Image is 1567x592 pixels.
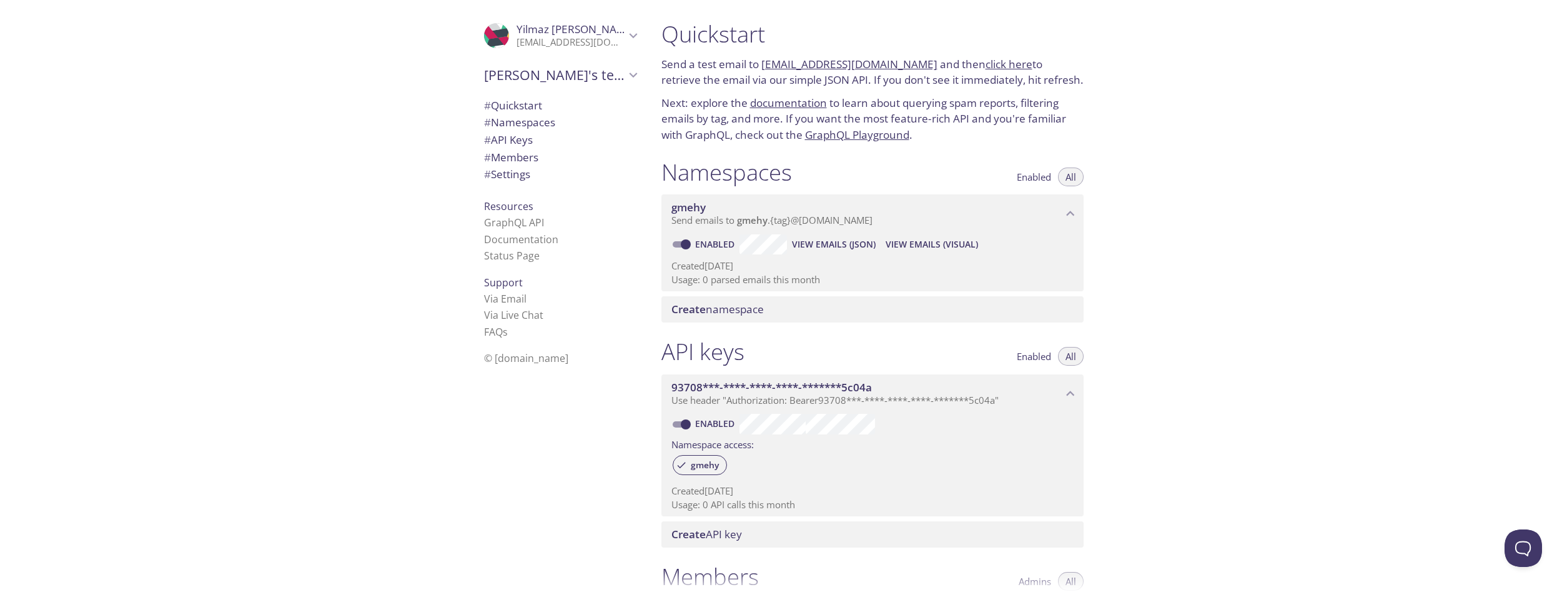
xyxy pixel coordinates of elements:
h1: Members [661,563,759,591]
div: Quickstart [474,97,646,114]
h1: API keys [661,338,744,366]
a: click here [986,57,1032,71]
span: Namespaces [484,115,555,129]
span: View Emails (Visual) [886,237,978,252]
span: Quickstart [484,98,542,113]
div: API Keys [474,131,646,149]
a: Status Page [484,249,540,263]
button: View Emails (Visual) [881,234,983,254]
div: Namespaces [474,114,646,131]
span: Create [671,527,706,541]
a: Documentation [484,233,558,246]
a: Via Live Chat [484,308,543,322]
span: API key [671,527,742,541]
h1: Quickstart [661,20,1084,48]
span: s [503,325,508,339]
div: gmehy [673,455,727,475]
span: © [DOMAIN_NAME] [484,351,568,365]
a: GraphQL API [484,216,544,229]
span: # [484,133,491,147]
a: documentation [750,96,827,110]
span: # [484,150,491,164]
button: View Emails (JSON) [787,234,881,254]
p: Created [DATE] [671,259,1074,273]
button: All [1058,168,1084,186]
a: [EMAIL_ADDRESS][DOMAIN_NAME] [761,57,937,71]
span: Yilmaz [PERSON_NAME] [517,22,636,36]
div: Yilmaz's team [474,59,646,91]
a: Via Email [484,292,526,306]
div: Create API Key [661,521,1084,548]
div: gmehy namespace [661,194,1084,233]
p: Next: explore the to learn about querying spam reports, filtering emails by tag, and more. If you... [661,95,1084,143]
div: Members [474,149,646,166]
div: Yilmaz Mustafa [474,15,646,56]
p: [EMAIL_ADDRESS][DOMAIN_NAME] [517,36,625,49]
button: All [1058,347,1084,366]
span: namespace [671,302,764,316]
span: Send emails to . {tag} @[DOMAIN_NAME] [671,214,872,226]
span: # [484,167,491,181]
span: View Emails (JSON) [792,237,876,252]
span: Resources [484,199,533,213]
h1: Namespaces [661,158,792,186]
div: Team Settings [474,166,646,183]
div: Create namespace [661,296,1084,323]
a: GraphQL Playground [805,128,909,142]
p: Usage: 0 API calls this month [671,498,1074,511]
p: Created [DATE] [671,484,1074,498]
a: Enabled [693,418,739,429]
a: Enabled [693,238,739,250]
span: [PERSON_NAME]'s team [484,66,625,84]
span: API Keys [484,133,533,147]
button: Enabled [1009,347,1059,366]
span: gmehy [737,214,768,226]
label: Namespace access: [671,434,754,453]
button: Enabled [1009,168,1059,186]
span: # [484,98,491,113]
span: gmehy [683,459,726,471]
p: Send a test email to and then to retrieve the email via our simple JSON API. If you don't see it ... [661,56,1084,88]
span: Support [484,276,523,289]
span: Create [671,302,706,316]
a: FAQ [484,325,508,339]
span: Settings [484,167,530,181]
span: # [484,115,491,129]
span: Members [484,150,538,164]
p: Usage: 0 parsed emails this month [671,273,1074,286]
iframe: Help Scout Beacon - Open [1505,529,1542,567]
span: gmehy [671,200,706,214]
